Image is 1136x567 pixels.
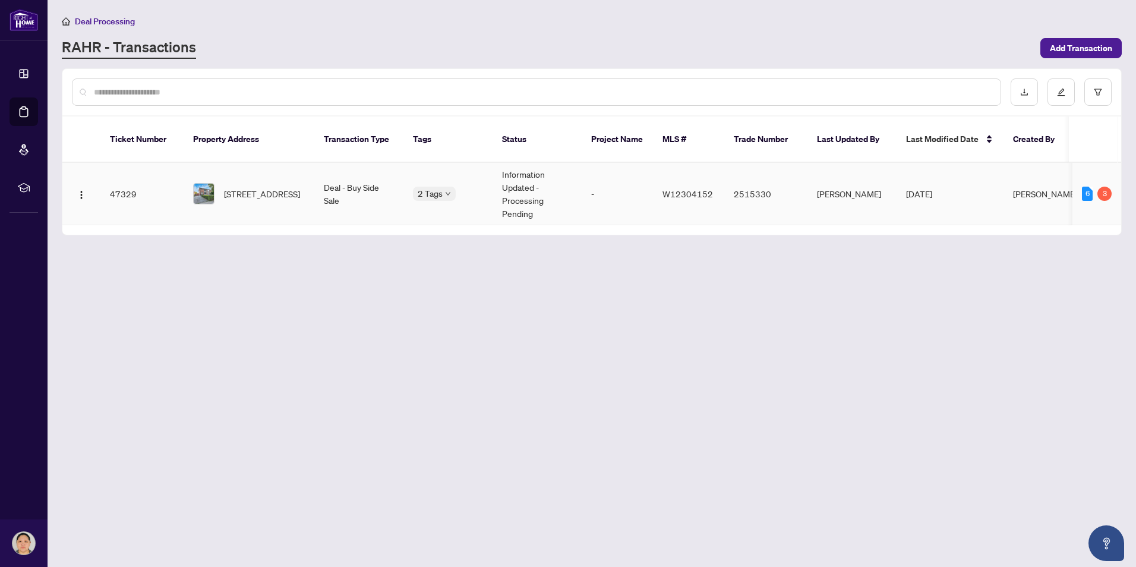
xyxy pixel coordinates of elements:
button: Add Transaction [1040,38,1122,58]
a: RAHR - Transactions [62,37,196,59]
th: Ticket Number [100,116,184,163]
div: 6 [1082,187,1093,201]
span: down [445,191,451,197]
div: 3 [1097,187,1112,201]
button: Open asap [1088,525,1124,561]
span: edit [1057,88,1065,96]
th: MLS # [653,116,724,163]
td: 2515330 [724,163,807,225]
img: thumbnail-img [194,184,214,204]
span: filter [1094,88,1102,96]
span: [DATE] [906,188,932,199]
td: Deal - Buy Side Sale [314,163,403,225]
img: Profile Icon [12,532,35,555]
button: Logo [72,184,91,203]
th: Last Modified Date [897,116,1004,163]
th: Trade Number [724,116,807,163]
span: 2 Tags [418,187,443,200]
td: - [582,163,653,225]
td: Information Updated - Processing Pending [493,163,582,225]
span: Deal Processing [75,16,135,27]
span: home [62,17,70,26]
th: Property Address [184,116,314,163]
th: Transaction Type [314,116,403,163]
th: Status [493,116,582,163]
img: logo [10,9,38,31]
button: download [1011,78,1038,106]
span: [STREET_ADDRESS] [224,187,300,200]
th: Last Updated By [807,116,897,163]
button: filter [1084,78,1112,106]
th: Project Name [582,116,653,163]
img: Logo [77,190,86,200]
button: edit [1047,78,1075,106]
span: W12304152 [662,188,713,199]
td: 47329 [100,163,184,225]
span: Last Modified Date [906,133,979,146]
span: [PERSON_NAME] [1013,188,1077,199]
th: Created By [1004,116,1075,163]
span: download [1020,88,1028,96]
span: Add Transaction [1050,39,1112,58]
td: [PERSON_NAME] [807,163,897,225]
th: Tags [403,116,493,163]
